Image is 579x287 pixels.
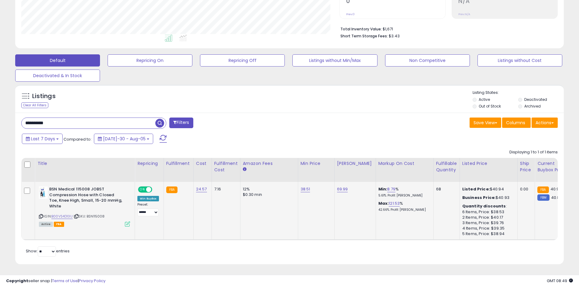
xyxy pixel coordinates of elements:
[32,92,56,101] h5: Listings
[243,167,246,172] small: Amazon Fees.
[470,118,501,128] button: Save View
[214,186,236,192] div: 7.16
[378,186,388,192] b: Min:
[340,26,382,32] b: Total Inventory Value:
[462,186,490,192] b: Listed Price:
[479,104,501,109] label: Out of Stock
[389,33,400,39] span: $3.43
[479,97,490,102] label: Active
[550,186,562,192] span: 40.94
[340,33,388,39] b: Short Term Storage Fees:
[537,194,549,201] small: FBM
[200,54,285,67] button: Repricing Off
[551,195,560,200] span: 40.8
[524,104,541,109] label: Archived
[387,186,395,192] a: 8.79
[54,222,64,227] span: FBA
[139,187,146,192] span: ON
[462,203,506,209] b: Quantity discounts
[458,12,470,16] small: Prev: N/A
[243,192,293,197] div: $0.30 min
[462,160,515,167] div: Listed Price
[214,160,238,173] div: Fulfillment Cost
[473,90,564,96] p: Listing States:
[301,160,332,167] div: Min Price
[378,201,429,212] div: %
[31,136,55,142] span: Last 7 Days
[196,186,207,192] a: 24.57
[137,160,161,167] div: Repricing
[108,54,192,67] button: Repricing On
[378,200,389,206] b: Max:
[547,278,573,284] span: 2025-08-13 08:49 GMT
[301,186,310,192] a: 38.51
[64,136,91,142] span: Compared to:
[502,118,531,128] button: Columns
[337,160,373,167] div: [PERSON_NAME]
[166,186,177,193] small: FBA
[477,54,562,67] button: Listings without Cost
[6,278,28,284] strong: Copyright
[243,186,293,192] div: 12%
[39,186,48,199] img: 4182DBlkmFL._SL40_.jpg
[436,186,455,192] div: 68
[346,12,355,16] small: Prev: 0
[166,160,191,167] div: Fulfillment
[169,118,193,128] button: Filters
[151,187,161,192] span: OFF
[462,195,513,200] div: $40.93
[26,248,70,254] span: Show: entries
[337,186,348,192] a: 69.99
[385,54,470,67] button: Non Competitive
[21,102,48,108] div: Clear All Filters
[462,215,513,220] div: 2 Items, Price: $40.17
[509,149,558,155] div: Displaying 1 to 1 of 1 items
[378,193,429,198] p: 5.61% Profit [PERSON_NAME]
[506,120,525,126] span: Columns
[378,160,431,167] div: Markup on Cost
[524,97,547,102] label: Deactivated
[51,214,73,219] a: B00VS4D13U
[462,220,513,226] div: 3 Items, Price: $39.76
[39,222,53,227] span: All listings currently available for purchase on Amazon
[196,160,209,167] div: Cost
[94,134,153,144] button: [DATE]-30 - Aug-05
[6,278,105,284] div: seller snap | |
[292,54,377,67] button: Listings without Min/Max
[52,278,78,284] a: Terms of Use
[103,136,146,142] span: [DATE]-30 - Aug-05
[537,186,549,193] small: FBA
[389,200,400,207] a: 121.53
[15,54,100,67] button: Default
[137,196,159,201] div: Win BuyBox
[532,118,558,128] button: Actions
[74,214,105,219] span: | SKU: BSN115008
[462,203,513,209] div: :
[520,160,532,173] div: Ship Price
[462,195,496,200] b: Business Price:
[37,160,132,167] div: Title
[462,231,513,237] div: 5 Items, Price: $38.94
[137,203,159,216] div: Preset:
[376,158,433,182] th: The percentage added to the cost of goods (COGS) that forms the calculator for Min & Max prices.
[378,186,429,198] div: %
[39,186,130,226] div: ASIN:
[462,226,513,231] div: 4 Items, Price: $39.35
[537,160,569,173] div: Current Buybox Price
[436,160,457,173] div: Fulfillable Quantity
[462,186,513,192] div: $40.94
[520,186,530,192] div: 0.00
[49,186,123,210] b: BSN Medical 115008 JOBST Compression Hose with Closed Toe, Knee High, Small, 15-20 mmHg, White
[378,208,429,212] p: 42.66% Profit [PERSON_NAME]
[22,134,63,144] button: Last 7 Days
[340,25,553,32] li: $1,671
[79,278,105,284] a: Privacy Policy
[243,160,295,167] div: Amazon Fees
[462,209,513,215] div: 6 Items, Price: $38.53
[15,70,100,82] button: Deactivated & In Stock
